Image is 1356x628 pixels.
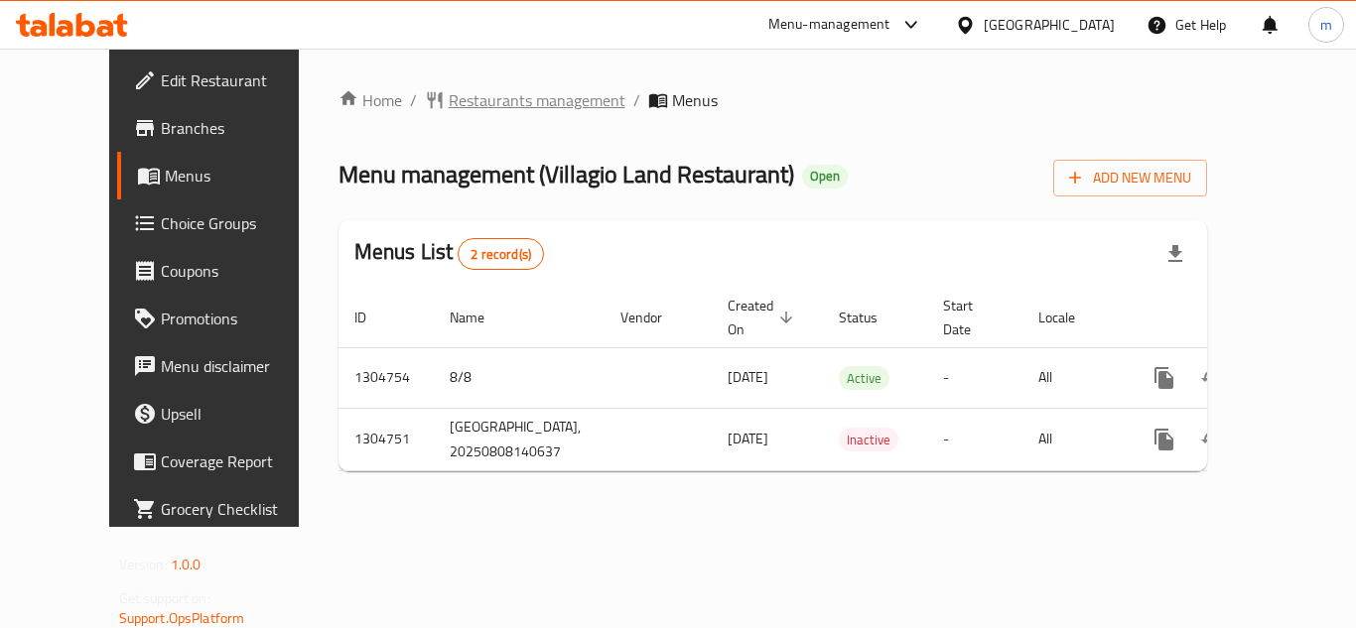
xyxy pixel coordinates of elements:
div: Open [802,165,848,188]
span: Inactive [839,429,898,451]
span: [DATE] [728,426,768,451]
span: Coverage Report [161,449,320,473]
span: Open [802,168,848,185]
div: Total records count [458,238,544,270]
div: Export file [1152,230,1199,278]
span: Version: [119,552,168,577]
span: Upsell [161,402,320,426]
td: All [1022,408,1125,470]
td: 8/8 [434,347,605,408]
span: Active [839,367,889,390]
button: more [1141,354,1188,402]
span: 2 record(s) [459,245,543,264]
h2: Menus List [354,237,544,270]
span: Edit Restaurant [161,68,320,92]
div: Menu-management [768,13,890,37]
td: 1304754 [339,347,434,408]
span: Coupons [161,259,320,283]
th: Actions [1125,288,1347,348]
a: Menus [117,152,336,199]
span: Get support on: [119,585,210,611]
span: Status [839,306,903,329]
span: Vendor [620,306,688,329]
span: Restaurants management [449,88,625,112]
span: m [1320,14,1332,36]
button: more [1141,416,1188,463]
a: Home [339,88,402,112]
span: Menus [165,164,320,188]
a: Upsell [117,390,336,438]
li: / [633,88,640,112]
span: Promotions [161,307,320,330]
span: 1.0.0 [171,552,202,577]
span: Menu management ( Villagio Land Restaurant ) [339,152,794,196]
nav: breadcrumb [339,88,1208,112]
td: [GEOGRAPHIC_DATA], 20250808140637 [434,408,605,470]
span: Choice Groups [161,211,320,235]
a: Branches [117,104,336,152]
span: [DATE] [728,364,768,390]
span: Start Date [943,294,999,341]
button: Change Status [1188,416,1236,463]
a: Edit Restaurant [117,57,336,104]
span: Created On [728,294,799,341]
span: Name [450,306,510,329]
span: Locale [1038,306,1101,329]
div: Inactive [839,428,898,451]
button: Change Status [1188,354,1236,402]
span: Menu disclaimer [161,354,320,378]
a: Choice Groups [117,199,336,247]
a: Coupons [117,247,336,295]
a: Menu disclaimer [117,342,336,390]
a: Grocery Checklist [117,485,336,533]
td: 1304751 [339,408,434,470]
div: Active [839,366,889,390]
a: Restaurants management [425,88,625,112]
span: Menus [672,88,718,112]
span: Grocery Checklist [161,497,320,521]
li: / [410,88,417,112]
td: - [927,408,1022,470]
span: Branches [161,116,320,140]
td: All [1022,347,1125,408]
span: ID [354,306,392,329]
span: Add New Menu [1069,166,1191,190]
button: Add New Menu [1053,160,1207,196]
td: - [927,347,1022,408]
a: Promotions [117,295,336,342]
a: Coverage Report [117,438,336,485]
div: [GEOGRAPHIC_DATA] [984,14,1115,36]
table: enhanced table [339,288,1347,471]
